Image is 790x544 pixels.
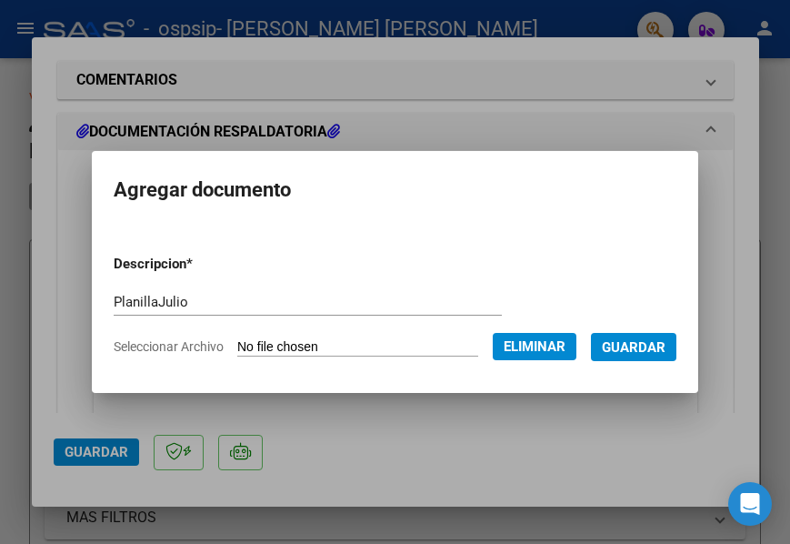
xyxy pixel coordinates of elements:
button: Eliminar [493,333,576,360]
div: Open Intercom Messenger [728,482,772,526]
p: Descripcion [114,254,283,275]
h2: Agregar documento [114,173,676,207]
span: Eliminar [504,338,565,355]
button: Guardar [591,333,676,361]
span: Seleccionar Archivo [114,339,224,354]
span: Guardar [602,339,665,356]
